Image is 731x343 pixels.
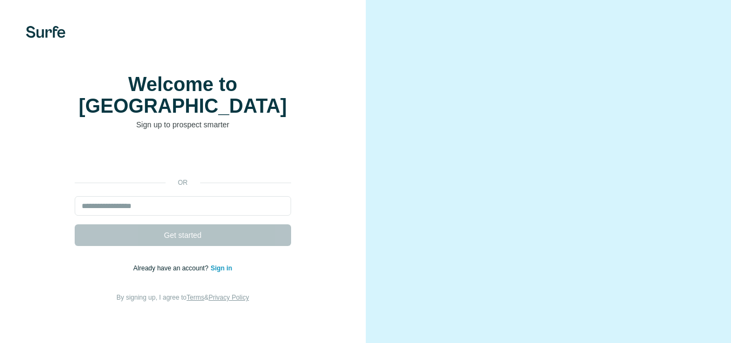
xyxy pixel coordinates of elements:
a: Privacy Policy [208,294,249,301]
a: Terms [187,294,205,301]
iframe: Bouton "Se connecter avec Google" [69,146,297,170]
img: Surfe's logo [26,26,65,38]
a: Sign in [210,264,232,272]
h1: Welcome to [GEOGRAPHIC_DATA] [75,74,291,117]
span: Already have an account? [133,264,210,272]
p: Sign up to prospect smarter [75,119,291,130]
span: By signing up, I agree to & [116,294,249,301]
p: or [166,178,200,187]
